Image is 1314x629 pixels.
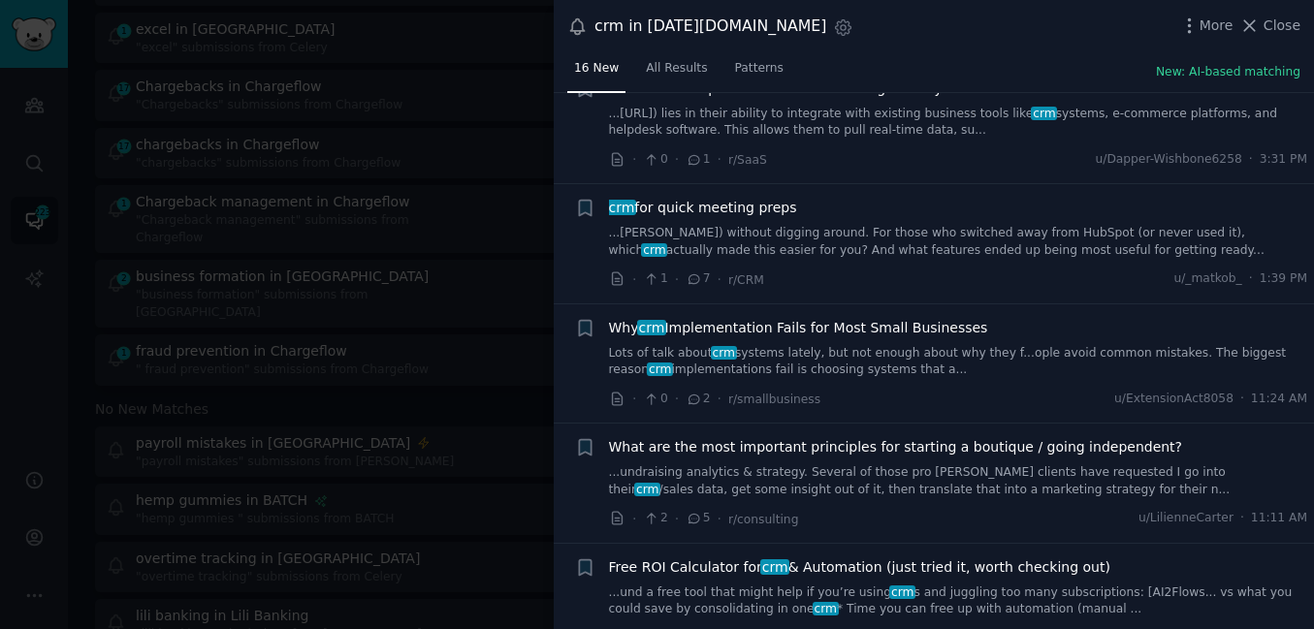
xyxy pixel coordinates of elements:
[686,510,710,527] span: 5
[609,318,988,338] a: WhycrmImplementation Fails for Most Small Businesses
[643,270,667,288] span: 1
[637,320,666,335] span: crm
[686,391,710,408] span: 2
[632,149,636,170] span: ·
[728,393,820,406] span: r/smallbusiness
[643,510,667,527] span: 2
[1173,270,1241,288] span: u/_matkob_
[728,53,790,93] a: Patterns
[1251,391,1307,408] span: 11:24 AM
[609,345,1308,379] a: Lots of talk aboutcrmsystems lately, but not enough about why they f...ople avoid common mistakes...
[609,225,1308,259] a: ...[PERSON_NAME]) without digging around. For those who switched away from HubSpot (or never used...
[718,509,721,529] span: ·
[711,346,737,360] span: crm
[1264,16,1300,36] span: Close
[609,557,1110,578] span: Free ROI Calculator for & Automation (just tried it, worth checking out)
[728,153,767,167] span: r/SaaS
[728,513,798,526] span: r/consulting
[1260,151,1307,169] span: 3:31 PM
[632,389,636,409] span: ·
[1114,391,1234,408] span: u/ExtensionAct8058
[1249,151,1253,169] span: ·
[813,602,839,615] span: crm
[647,362,673,376] span: crm
[1260,270,1307,288] span: 1:39 PM
[1156,64,1300,81] button: New: AI-based matching
[609,198,797,218] span: for quick meeting preps
[675,389,679,409] span: ·
[1179,16,1234,36] button: More
[567,53,625,93] a: 16 New
[889,585,915,599] span: crm
[594,15,826,39] div: crm in [DATE][DOMAIN_NAME]
[639,53,714,93] a: All Results
[609,557,1110,578] a: Free ROI Calculator forcrm& Automation (just tried it, worth checking out)
[686,270,710,288] span: 7
[718,389,721,409] span: ·
[1239,16,1300,36] button: Close
[1240,391,1244,408] span: ·
[1240,510,1244,527] span: ·
[1200,16,1234,36] span: More
[1249,270,1253,288] span: ·
[609,464,1308,498] a: ...undraising analytics & strategy. Several of those pro [PERSON_NAME] clients have requested I g...
[607,200,636,215] span: crm
[609,198,797,218] a: crmfor quick meeting preps
[643,151,667,169] span: 0
[632,269,636,290] span: ·
[718,269,721,290] span: ·
[641,243,667,257] span: crm
[718,149,721,170] span: ·
[675,149,679,170] span: ·
[634,483,660,496] span: crm
[1031,107,1057,120] span: crm
[675,269,679,290] span: ·
[735,60,784,78] span: Patterns
[609,437,1183,457] a: What are the most important principles for starting a boutique / going independent?
[646,60,707,78] span: All Results
[609,318,988,338] span: Why Implementation Fails for Most Small Businesses
[609,584,1308,618] a: ...und a free tool that might help if you’re usingcrms and juggling too many subscriptions: [AI2F...
[643,391,667,408] span: 0
[1251,510,1307,527] span: 11:11 AM
[609,106,1308,140] a: ...[URL]) lies in their ability to integrate with existing business tools likecrmsystems, e-comme...
[728,273,764,287] span: r/CRM
[1095,151,1241,169] span: u/Dapper-Wishbone6258
[632,509,636,529] span: ·
[686,151,710,169] span: 1
[1138,510,1234,527] span: u/LilienneCarter
[760,559,789,575] span: crm
[574,60,619,78] span: 16 New
[675,509,679,529] span: ·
